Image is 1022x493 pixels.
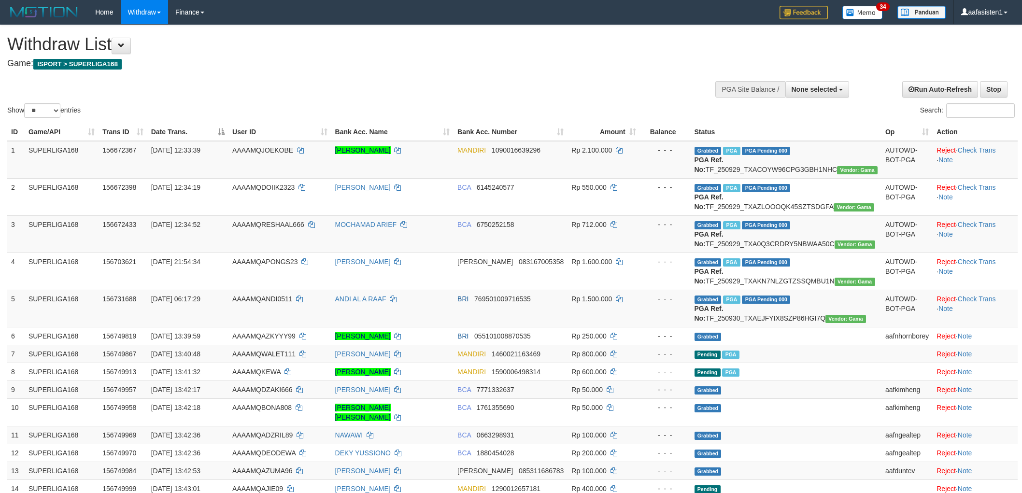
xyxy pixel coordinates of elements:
td: TF_250929_TXAKN7NLZGTZSSQMBU1N [691,253,881,290]
h4: Game: [7,59,672,69]
span: PGA Pending [742,147,790,155]
a: Note [938,268,953,275]
td: 6 [7,327,25,345]
span: MANDIRI [457,485,486,493]
td: SUPERLIGA168 [25,398,99,426]
a: Check Trans [958,258,996,266]
span: Grabbed [695,450,722,458]
span: Copy 1590006498314 to clipboard [492,368,540,376]
span: Grabbed [695,432,722,440]
div: - - - [644,430,687,440]
span: Copy 083167005358 to clipboard [519,258,564,266]
span: Rp 600.000 [571,368,606,376]
span: 156749958 [102,404,136,411]
span: AAAAMQBONA808 [232,404,292,411]
span: Rp 712.000 [571,221,606,228]
th: Balance [640,123,691,141]
td: · · [933,215,1018,253]
span: Vendor URL: https://trx31.1velocity.biz [837,166,878,174]
span: [DATE] 21:54:34 [151,258,200,266]
span: Copy 6750252158 to clipboard [477,221,514,228]
td: 13 [7,462,25,479]
span: Grabbed [695,221,722,229]
span: AAAAMQAJIE09 [232,485,283,493]
img: Button%20Memo.svg [842,6,883,19]
td: 5 [7,290,25,327]
span: 156672398 [102,183,136,191]
span: [DATE] 12:34:19 [151,183,200,191]
span: BCA [457,404,471,411]
th: Action [933,123,1018,141]
td: TF_250930_TXAEJFYIX8SZP86HGI7Q [691,290,881,327]
span: Copy 6145240577 to clipboard [477,183,514,191]
label: Show entries [7,103,81,118]
span: Marked by aafsoycanthlai [723,221,740,229]
a: Note [938,230,953,238]
span: Grabbed [695,386,722,394]
span: Rp 2.100.000 [571,146,612,154]
span: AAAAMQDOIIK2323 [232,183,295,191]
td: aafngealtep [881,426,933,444]
span: Rp 400.000 [571,485,606,493]
span: AAAAMQKEWA [232,368,281,376]
span: Grabbed [695,184,722,192]
td: AUTOWD-BOT-PGA [881,178,933,215]
th: Game/API: activate to sort column ascending [25,123,99,141]
a: Note [958,431,972,439]
td: aafnhornborey [881,327,933,345]
span: Rp 1.500.000 [571,295,612,303]
span: Grabbed [695,404,722,412]
span: Grabbed [695,296,722,304]
span: [DATE] 13:43:01 [151,485,200,493]
span: 34 [876,2,889,11]
a: Note [938,305,953,312]
td: 8 [7,363,25,380]
img: Feedback.jpg [780,6,828,19]
span: Copy 085311686783 to clipboard [519,467,564,475]
span: 156749970 [102,449,136,457]
span: BCA [457,431,471,439]
a: Reject [937,146,956,154]
a: Note [958,350,972,358]
a: Note [958,332,972,340]
b: PGA Ref. No: [695,268,724,285]
span: PGA Pending [742,221,790,229]
td: SUPERLIGA168 [25,215,99,253]
span: Grabbed [695,147,722,155]
td: TF_250929_TXACOYW96CPG3GBH1NHC [691,141,881,179]
img: panduan.png [897,6,946,19]
span: [DATE] 06:17:29 [151,295,200,303]
span: MANDIRI [457,350,486,358]
span: 156749999 [102,485,136,493]
td: 2 [7,178,25,215]
a: [PERSON_NAME] [335,386,391,394]
span: Copy 0663298931 to clipboard [477,431,514,439]
div: - - - [644,349,687,359]
span: AAAAMQRESHAAL666 [232,221,304,228]
span: Copy 055101008870535 to clipboard [474,332,531,340]
span: Rp 800.000 [571,350,606,358]
td: SUPERLIGA168 [25,290,99,327]
label: Search: [920,103,1015,118]
span: [DATE] 13:41:32 [151,368,200,376]
div: - - - [644,448,687,458]
span: BRI [457,295,468,303]
td: 9 [7,380,25,398]
span: AAAAMQANDI0511 [232,295,293,303]
td: 7 [7,345,25,363]
td: · [933,426,1018,444]
td: · · [933,253,1018,290]
span: [DATE] 12:34:52 [151,221,200,228]
td: SUPERLIGA168 [25,141,99,179]
span: AAAAMQWALET111 [232,350,296,358]
span: PGA Pending [742,296,790,304]
span: Rp 550.000 [571,183,606,191]
a: NAWAWI [335,431,363,439]
td: SUPERLIGA168 [25,380,99,398]
a: Reject [937,467,956,475]
a: Reject [937,386,956,394]
td: 1 [7,141,25,179]
span: 156749913 [102,368,136,376]
a: Note [958,368,972,376]
td: 3 [7,215,25,253]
